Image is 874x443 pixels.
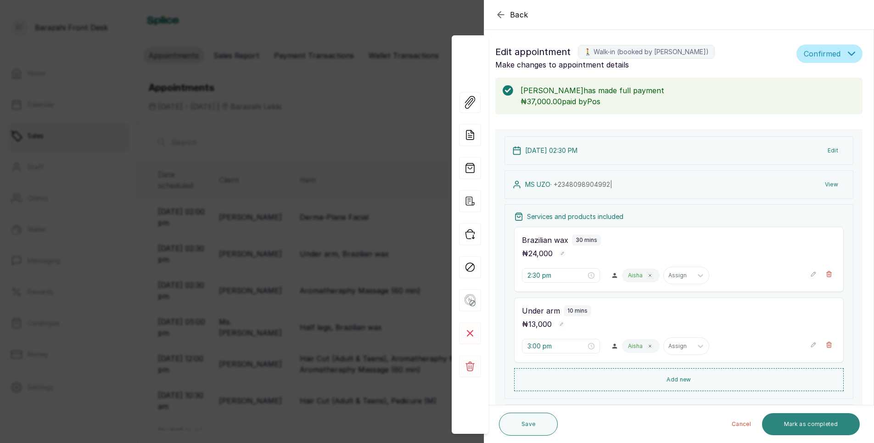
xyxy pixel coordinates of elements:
[522,305,560,316] p: Under arm
[495,9,528,20] button: Back
[528,320,552,329] span: 13,000
[525,146,577,155] p: [DATE] 02:30 PM
[527,341,586,351] input: Select time
[522,248,553,259] p: ₦
[521,85,855,96] p: [PERSON_NAME] has made full payment
[527,270,586,280] input: Select time
[514,368,844,391] button: Add new
[522,319,552,330] p: ₦
[525,180,612,189] p: MS UZO ·
[820,142,846,159] button: Edit
[521,96,855,107] p: ₦37,000.00 paid by Pos
[527,212,623,221] p: Services and products included
[554,180,612,188] span: +234 8098904992 |
[628,342,643,350] p: Aisha
[576,236,597,244] p: 30 mins
[804,48,840,59] span: Confirmed
[567,307,588,314] p: 10 mins
[578,45,715,59] label: 🚶 Walk-in (booked by [PERSON_NAME])
[796,45,863,63] button: Confirmed
[528,249,553,258] span: 24,000
[522,235,568,246] p: Brazilian wax
[495,45,571,59] span: Edit appointment
[495,59,793,70] p: Make changes to appointment details
[818,176,846,193] button: View
[724,413,758,435] button: Cancel
[628,272,643,279] p: Aisha
[499,413,558,436] button: Save
[510,9,528,20] span: Back
[762,413,860,435] button: Mark as completed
